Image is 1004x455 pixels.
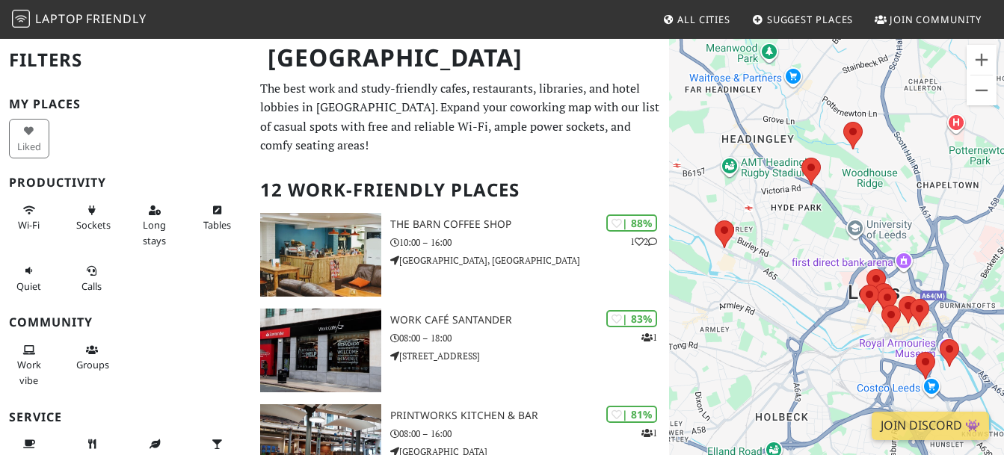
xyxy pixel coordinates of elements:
p: 1 [641,426,657,440]
span: Group tables [76,358,109,371]
a: LaptopFriendly LaptopFriendly [12,7,147,33]
button: Zoom out [967,75,997,105]
p: The best work and study-friendly cafes, restaurants, libraries, and hotel lobbies in [GEOGRAPHIC_... [260,79,661,155]
span: Stable Wi-Fi [18,218,40,232]
div: | 81% [606,406,657,423]
span: Suggest Places [767,13,854,26]
button: Long stays [135,198,175,253]
img: Work Café Santander [260,309,382,392]
p: 1 [641,330,657,344]
button: Groups [72,338,112,377]
button: Tables [197,198,238,238]
h3: Printworks Kitchen & Bar [390,409,669,422]
img: The Barn Coffee Shop [260,213,382,297]
span: Laptop [35,10,84,27]
a: The Barn Coffee Shop | 88% 12 The Barn Coffee Shop 10:00 – 16:00 [GEOGRAPHIC_DATA], [GEOGRAPHIC_D... [251,213,670,297]
h3: Work Café Santander [390,314,669,326]
img: LaptopFriendly [12,10,30,28]
a: All Cities [656,6,736,33]
button: Work vibe [9,338,49,392]
span: All Cities [677,13,730,26]
h2: 12 Work-Friendly Places [260,167,661,213]
button: Calls [72,259,112,298]
button: Wi-Fi [9,198,49,238]
a: Suggest Places [746,6,860,33]
span: Video/audio calls [81,279,102,293]
p: 08:00 – 18:00 [390,331,669,345]
div: | 88% [606,214,657,232]
a: Join Community [869,6,988,33]
p: 08:00 – 16:00 [390,427,669,441]
p: 10:00 – 16:00 [390,235,669,250]
div: | 83% [606,310,657,327]
span: People working [17,358,41,386]
h3: My Places [9,97,242,111]
span: Work-friendly tables [203,218,231,232]
button: Sockets [72,198,112,238]
span: Power sockets [76,218,111,232]
h1: [GEOGRAPHIC_DATA] [256,37,667,78]
h3: The Barn Coffee Shop [390,218,669,231]
a: Work Café Santander | 83% 1 Work Café Santander 08:00 – 18:00 [STREET_ADDRESS] [251,309,670,392]
h3: Productivity [9,176,242,190]
p: [STREET_ADDRESS] [390,349,669,363]
p: 1 2 [630,235,657,249]
span: Friendly [86,10,146,27]
button: Zoom in [967,45,997,75]
h2: Filters [9,37,242,83]
h3: Community [9,315,242,329]
a: Join Discord 👾 [872,412,989,440]
span: Join Community [890,13,982,26]
span: Long stays [143,218,166,247]
span: Quiet [16,279,41,293]
button: Quiet [9,259,49,298]
h3: Service [9,410,242,424]
p: [GEOGRAPHIC_DATA], [GEOGRAPHIC_DATA] [390,253,669,267]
